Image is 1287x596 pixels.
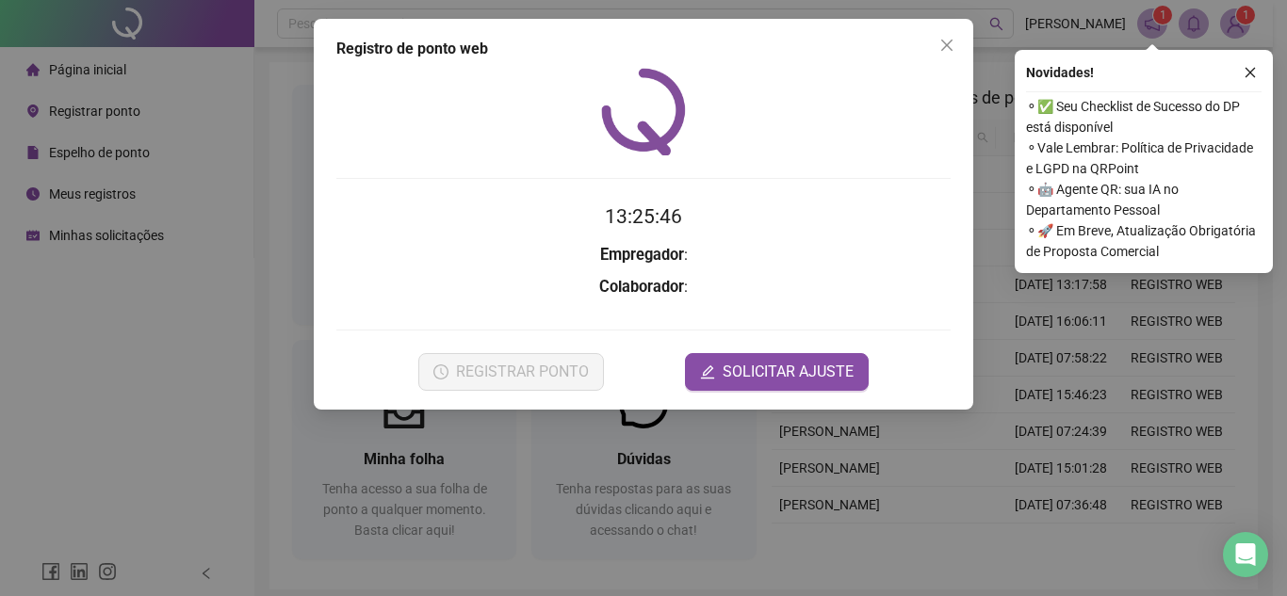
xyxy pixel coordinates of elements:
[1026,179,1262,220] span: ⚬ 🤖 Agente QR: sua IA no Departamento Pessoal
[336,243,951,267] h3: :
[1244,66,1257,79] span: close
[599,278,684,296] strong: Colaborador
[600,246,684,264] strong: Empregador
[1026,137,1262,179] span: ⚬ Vale Lembrar: Política de Privacidade e LGPD na QRPoint
[685,353,869,391] button: editSOLICITAR AJUSTE
[418,353,604,391] button: REGISTRAR PONTO
[605,205,682,228] time: 13:25:46
[1223,532,1268,577] div: Open Intercom Messenger
[1026,62,1094,83] span: Novidades !
[939,38,954,53] span: close
[601,68,686,155] img: QRPoint
[932,30,962,60] button: Close
[336,38,951,60] div: Registro de ponto web
[1026,96,1262,137] span: ⚬ ✅ Seu Checklist de Sucesso do DP está disponível
[336,275,951,299] h3: :
[1026,220,1262,262] span: ⚬ 🚀 Em Breve, Atualização Obrigatória de Proposta Comercial
[723,361,854,383] span: SOLICITAR AJUSTE
[700,364,715,379] span: edit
